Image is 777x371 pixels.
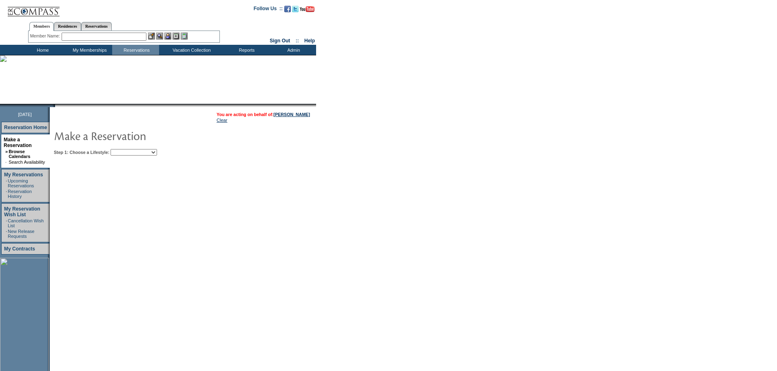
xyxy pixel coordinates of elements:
td: · [5,160,8,165]
td: · [6,178,7,188]
span: :: [296,38,299,44]
a: Sign Out [270,38,290,44]
img: blank.gif [55,104,56,107]
a: [PERSON_NAME] [274,112,310,117]
a: Reservation History [8,189,32,199]
img: promoShadowLeftCorner.gif [52,104,55,107]
a: Reservation Home [4,125,47,130]
td: · [6,189,7,199]
a: Clear [217,118,227,123]
a: New Release Requests [8,229,34,239]
span: You are acting on behalf of: [217,112,310,117]
div: Member Name: [30,33,62,40]
b: » [5,149,8,154]
td: · [6,229,7,239]
td: Follow Us :: [254,5,283,15]
span: [DATE] [18,112,32,117]
img: Subscribe to our YouTube Channel [300,6,314,12]
td: · [6,218,7,228]
td: My Memberships [65,45,112,55]
a: Make a Reservation [4,137,32,148]
td: Home [18,45,65,55]
a: Follow us on Twitter [292,8,299,13]
img: Impersonate [164,33,171,40]
a: Members [29,22,54,31]
img: Reservations [173,33,179,40]
a: Cancellation Wish List [8,218,44,228]
a: My Contracts [4,246,35,252]
a: Upcoming Reservations [8,178,34,188]
img: b_edit.gif [148,33,155,40]
a: My Reservations [4,172,43,178]
td: Vacation Collection [159,45,222,55]
a: Browse Calendars [9,149,30,159]
img: Become our fan on Facebook [284,6,291,12]
a: My Reservation Wish List [4,206,40,217]
img: View [156,33,163,40]
a: Reservations [81,22,112,31]
a: Residences [54,22,81,31]
a: Become our fan on Facebook [284,8,291,13]
img: b_calculator.gif [181,33,188,40]
img: Follow us on Twitter [292,6,299,12]
a: Subscribe to our YouTube Channel [300,8,314,13]
td: Reservations [112,45,159,55]
td: Reports [222,45,269,55]
td: Admin [269,45,316,55]
a: Help [304,38,315,44]
img: pgTtlMakeReservation.gif [54,127,217,144]
b: Step 1: Choose a Lifestyle: [54,150,109,155]
a: Search Availability [9,160,45,165]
